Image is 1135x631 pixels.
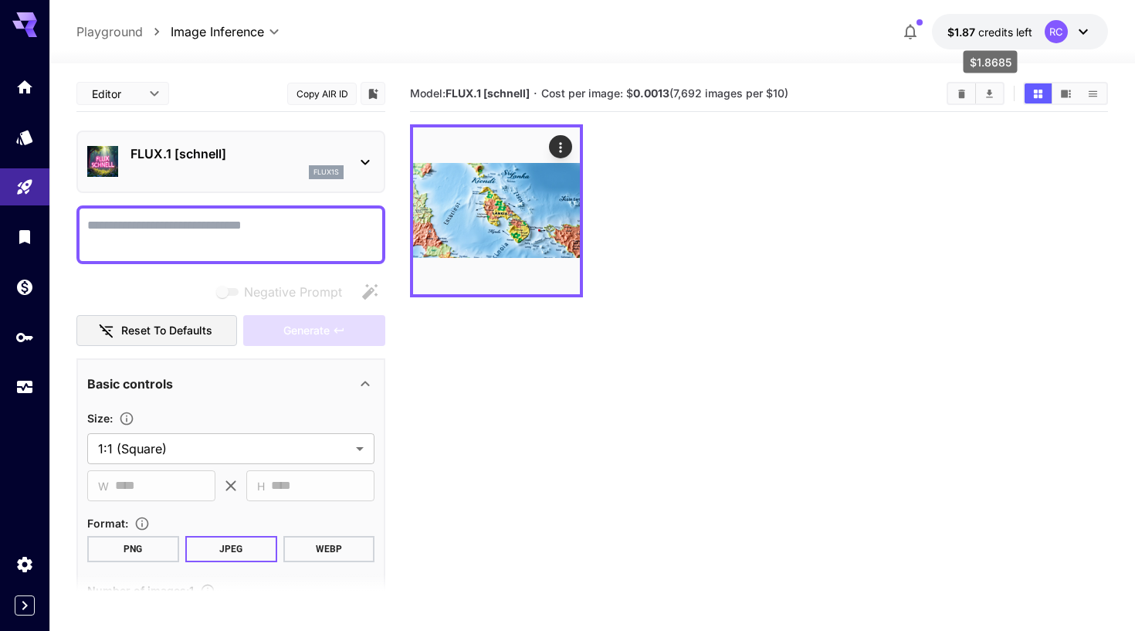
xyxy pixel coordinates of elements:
button: $1.8685RC [932,14,1108,49]
button: Copy AIR ID [287,83,357,105]
span: Editor [92,86,140,102]
div: Wallet [15,277,34,297]
p: Basic controls [87,375,173,393]
button: Adjust the dimensions of the generated image by specifying its width and height in pixels, or sel... [113,411,141,426]
div: Playground [15,178,34,197]
div: Settings [15,555,34,574]
button: Expand sidebar [15,595,35,616]
span: H [257,477,265,495]
button: Reset to defaults [76,315,237,347]
div: Actions [549,135,572,158]
span: Model: [410,87,530,100]
div: Usage [15,378,34,397]
span: Image Inference [171,22,264,41]
img: Z [413,127,580,294]
button: Choose the file format for the output image. [128,516,156,531]
p: flux1s [313,167,339,178]
div: Basic controls [87,365,374,402]
b: 0.0013 [633,87,669,100]
div: $1.8685 [947,24,1032,40]
div: API Keys [15,327,34,347]
div: $1.8685 [964,51,1018,73]
button: WEBP [283,536,375,562]
button: Clear Images [948,83,975,103]
button: JPEG [185,536,277,562]
p: FLUX.1 [schnell] [130,144,344,163]
div: Models [15,127,34,147]
div: FLUX.1 [schnell]flux1s [87,138,374,185]
button: PNG [87,536,179,562]
p: · [534,84,537,103]
span: Cost per image: $ (7,692 images per $10) [541,87,788,100]
span: $1.87 [947,25,978,39]
span: W [98,477,109,495]
span: credits left [978,25,1032,39]
span: Format : [87,517,128,530]
div: Show images in grid viewShow images in video viewShow images in list view [1023,82,1108,105]
span: Size : [87,412,113,425]
div: Home [15,77,34,97]
div: Clear ImagesDownload All [947,82,1005,105]
button: Add to library [366,84,380,103]
span: 1:1 (Square) [98,439,350,458]
span: Negative Prompt [244,283,342,301]
div: Library [15,227,34,246]
div: RC [1045,20,1068,43]
button: Show images in list view [1079,83,1106,103]
b: FLUX.1 [schnell] [446,87,530,100]
a: Playground [76,22,143,41]
span: Negative prompts are not compatible with the selected model. [213,282,354,301]
button: Show images in grid view [1025,83,1052,103]
button: Download All [976,83,1003,103]
button: Show images in video view [1052,83,1079,103]
nav: breadcrumb [76,22,171,41]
